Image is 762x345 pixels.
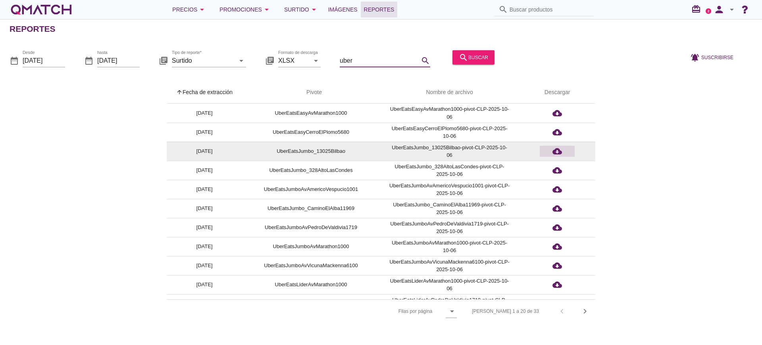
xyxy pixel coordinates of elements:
[242,161,380,180] td: UberEatsJumbo_328AltoLasCondes
[242,104,380,123] td: UberEatsEasyAvMarathon1000
[510,3,589,16] input: Buscar productos
[167,199,242,218] td: [DATE]
[219,5,271,14] div: Promociones
[23,54,65,67] input: Desde
[380,237,519,256] td: UberEatsJumboAvMarathon1000-pivot-CLP-2025-10-06
[552,127,562,137] i: cloud_download
[167,218,242,237] td: [DATE]
[552,299,562,308] i: cloud_download
[380,180,519,199] td: UberEatsJumboAvAmericoVespucio1001-pivot-CLP-2025-10-06
[242,81,380,104] th: Pivote: Not sorted. Activate to sort ascending.
[552,280,562,289] i: cloud_download
[472,308,539,315] div: [PERSON_NAME] 1 a 20 de 33
[727,5,737,14] i: arrow_drop_down
[380,142,519,161] td: UberEatsJumbo_13025Bilbao-pivot-CLP-2025-10-06
[167,104,242,123] td: [DATE]
[176,89,183,95] i: arrow_upward
[242,294,380,313] td: UberEatsLiderAvPedroDeValdivia1719
[242,256,380,275] td: UberEatsJumboAvVicunaMackenna6100
[242,199,380,218] td: UberEatsJumbo_CaminoElAlba11969
[262,5,271,14] i: arrow_drop_down
[380,294,519,313] td: UberEatsLiderAvPedroDeValdivia1719-pivot-CLP-2025-10-06
[380,256,519,275] td: UberEatsJumboAvVicunaMackenna6100-pivot-CLP-2025-10-06
[159,56,168,65] i: library_books
[701,54,733,61] span: Suscribirse
[552,223,562,232] i: cloud_download
[552,185,562,194] i: cloud_download
[552,204,562,213] i: cloud_download
[552,108,562,118] i: cloud_download
[278,54,310,67] input: Formato de descarga
[309,5,319,14] i: arrow_drop_down
[519,81,595,104] th: Descargar: Not sorted.
[459,52,488,62] div: buscar
[242,275,380,294] td: UberEatsLiderAvMarathon1000
[552,146,562,156] i: cloud_download
[552,166,562,175] i: cloud_download
[10,56,19,65] i: date_range
[380,218,519,237] td: UberEatsJumboAvPedroDeValdivia1719-pivot-CLP-2025-10-06
[552,242,562,251] i: cloud_download
[459,52,468,62] i: search
[167,294,242,313] td: [DATE]
[706,8,711,14] a: 2
[364,5,394,14] span: Reportes
[284,5,319,14] div: Surtido
[311,56,321,65] i: arrow_drop_down
[447,306,457,316] i: arrow_drop_down
[97,54,140,67] input: hasta
[691,4,704,14] i: redeem
[167,237,242,256] td: [DATE]
[380,275,519,294] td: UberEatsLiderAvMarathon1000-pivot-CLP-2025-10-06
[380,199,519,218] td: UberEatsJumbo_CaminoElAlba11969-pivot-CLP-2025-10-06
[380,123,519,142] td: UberEatsEasyCerroElPlomo5680-pivot-CLP-2025-10-06
[711,4,727,15] i: person
[237,56,246,65] i: arrow_drop_down
[361,2,398,17] a: Reportes
[242,180,380,199] td: UberEatsJumboAvAmericoVespucio1001
[213,2,278,17] button: Promociones
[10,23,56,35] h2: Reportes
[452,50,495,64] button: buscar
[242,142,380,161] td: UberEatsJumbo_13025Bilbao
[167,81,242,104] th: Fecha de extracción: Sorted ascending. Activate to sort descending.
[380,81,519,104] th: Nombre de archivo: Not sorted.
[167,256,242,275] td: [DATE]
[498,5,508,14] i: search
[84,56,94,65] i: date_range
[242,218,380,237] td: UberEatsJumboAvPedroDeValdivia1719
[278,2,325,17] button: Surtido
[684,50,740,64] button: Suscribirse
[242,237,380,256] td: UberEatsJumboAvMarathon1000
[319,300,457,323] div: Filas por página
[172,54,235,67] input: Tipo de reporte*
[328,5,358,14] span: Imágenes
[380,161,519,180] td: UberEatsJumbo_328AltoLasCondes-pivot-CLP-2025-10-06
[167,161,242,180] td: [DATE]
[380,104,519,123] td: UberEatsEasyAvMarathon1000-pivot-CLP-2025-10-06
[340,54,419,67] input: Filtrar por texto
[708,9,710,13] text: 2
[578,304,592,318] button: Next page
[265,56,275,65] i: library_books
[197,5,207,14] i: arrow_drop_down
[167,180,242,199] td: [DATE]
[167,142,242,161] td: [DATE]
[167,275,242,294] td: [DATE]
[690,52,701,62] i: notifications_active
[325,2,361,17] a: Imágenes
[421,56,430,65] i: search
[10,2,73,17] a: white-qmatch-logo
[552,261,562,270] i: cloud_download
[242,123,380,142] td: UberEatsEasyCerroElPlomo5680
[172,5,207,14] div: Precios
[166,2,213,17] button: Precios
[167,123,242,142] td: [DATE]
[580,306,590,316] i: chevron_right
